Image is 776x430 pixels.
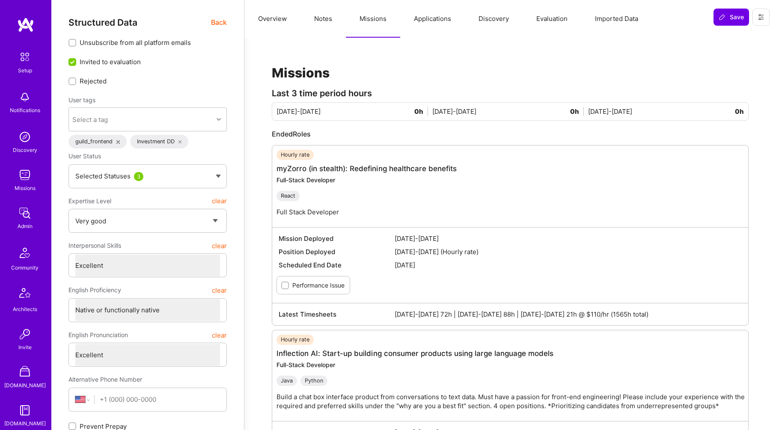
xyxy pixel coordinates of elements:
[211,17,227,28] span: Back
[277,361,752,369] div: Full-Stack Developer
[68,376,142,383] span: Alternative Phone Number
[277,191,300,201] div: React
[16,166,33,184] img: teamwork
[395,261,742,270] span: [DATE]
[178,140,182,144] i: icon Close
[16,205,33,222] img: admin teamwork
[72,115,108,124] div: Select a tag
[68,238,121,253] span: Interpersonal Skills
[68,152,101,160] span: User Status
[11,263,39,272] div: Community
[292,281,345,290] label: Performance Issue
[68,17,137,28] span: Structured Data
[212,238,227,253] button: clear
[432,107,588,116] div: [DATE]-[DATE]
[13,145,37,154] div: Discovery
[16,89,33,106] img: bell
[15,284,35,305] img: Architects
[75,172,131,180] span: Selected Statuses
[16,402,33,419] img: guide book
[277,392,752,410] p: Build a chat box interface product from conversations to text data. Must have a passion for front...
[212,282,227,298] button: clear
[272,129,749,139] div: Ended Roles
[15,243,35,263] img: Community
[216,175,221,178] img: caret
[15,184,36,193] div: Missions
[18,222,33,231] div: Admin
[212,193,227,209] button: clear
[279,247,395,256] span: Position Deployed
[395,247,742,256] span: [DATE]-[DATE] (Hourly rate)
[16,326,33,343] img: Invite
[277,349,553,358] a: Inflection AI: Start-up building consumer products using large language models
[300,376,327,386] div: Python
[279,261,395,270] span: Scheduled End Date
[277,376,297,386] div: Java
[16,48,34,66] img: setup
[588,107,744,116] div: [DATE]-[DATE]
[212,327,227,343] button: clear
[80,57,141,66] span: Invited to evaluation
[277,150,314,160] div: Hourly rate
[4,381,46,390] div: [DOMAIN_NAME]
[80,38,191,47] span: Unsubscribe from all platform emails
[17,17,34,33] img: logo
[277,164,457,173] a: myZorro (in stealth): Redefining healthcare benefits
[80,77,107,86] span: Rejected
[100,388,220,410] input: +1 (000) 000-0000
[16,128,33,145] img: discovery
[217,117,221,122] i: icon Chevron
[130,135,189,148] div: Investment DD
[719,13,744,21] span: Save
[18,66,32,75] div: Setup
[395,310,742,319] span: [DATE]-[DATE] 72h | [DATE]-[DATE] 88h | [DATE]-[DATE] 21h @ $110/hr (1565h total)
[277,335,314,345] div: Hourly rate
[134,172,143,181] div: 3
[68,135,127,148] div: guild_frontend
[116,140,120,144] i: icon Close
[570,107,584,116] span: 0h
[277,208,457,216] p: Full Stack Developer
[714,9,749,26] button: Save
[18,343,32,352] div: Invite
[414,107,428,116] span: 0h
[16,364,33,381] img: A Store
[68,193,111,209] span: Expertise Level
[4,419,46,428] div: [DOMAIN_NAME]
[68,282,121,298] span: English Proficiency
[277,107,432,116] div: [DATE]-[DATE]
[68,327,128,343] span: English Pronunciation
[395,234,742,243] span: [DATE]-[DATE]
[68,96,95,104] label: User tags
[279,234,395,243] span: Mission Deployed
[279,310,395,319] span: Latest Timesheets
[272,65,749,80] h1: Missions
[277,176,457,184] div: Full-Stack Developer
[10,106,40,115] div: Notifications
[735,107,744,116] span: 0h
[272,89,749,98] div: Last 3 time period hours
[13,305,37,314] div: Architects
